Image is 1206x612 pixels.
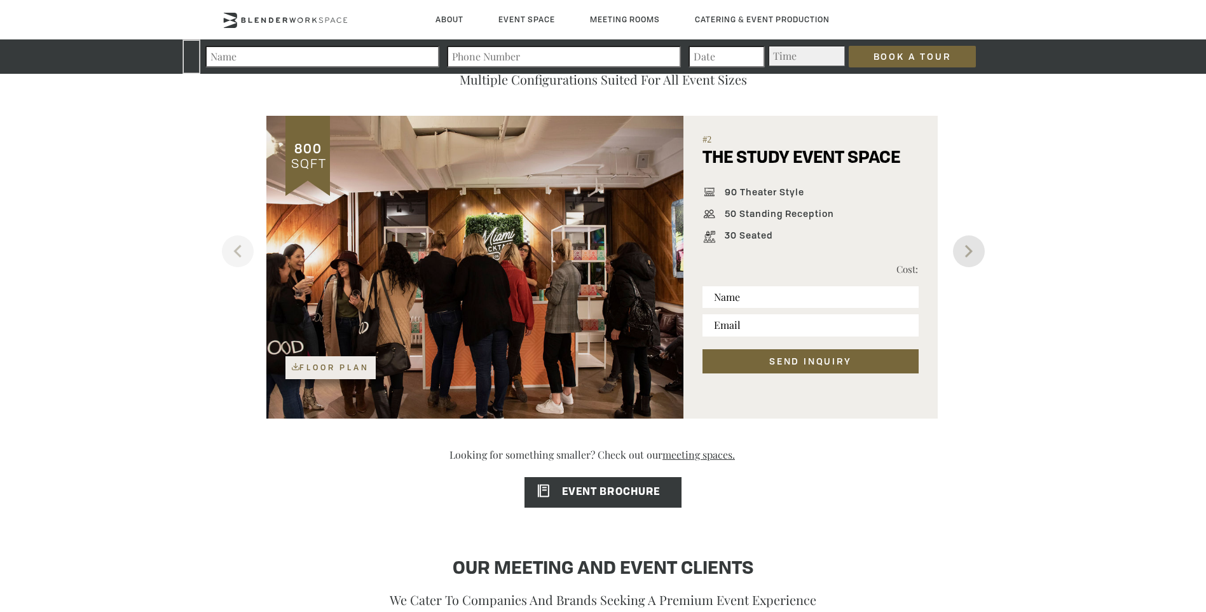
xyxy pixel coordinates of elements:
[718,209,834,223] span: 50 Standing Reception
[285,356,376,379] a: Floor Plan
[689,46,765,67] input: Date
[702,149,900,181] h5: THE STUDY EVENT SPACE
[718,230,772,244] span: 30 Seated
[702,314,918,336] input: Email
[702,286,918,308] input: Name
[977,449,1206,612] iframe: Chat Widget
[285,69,921,90] p: Multiple configurations suited for all event sizes
[811,261,919,277] p: Cost:
[953,235,985,267] button: Next
[524,477,682,508] a: EVENT BROCHURE
[289,155,327,172] span: SQFT
[285,557,921,581] h4: OUR MEETING AND EVENT CLIENTS
[849,46,976,67] input: Book a Tour
[222,235,254,267] button: Previous
[205,46,439,67] input: Name
[524,487,660,497] span: EVENT BROCHURE
[702,349,918,373] button: SEND INQUIRY
[293,140,322,157] span: 800
[718,187,804,201] span: 90 Theater Style
[702,135,918,149] span: #2
[260,448,947,474] p: Looking for something smaller? Check out our
[447,46,681,67] input: Phone Number
[285,589,921,611] p: We cater to companies and brands seeking a premium event experience
[662,438,757,471] a: meeting spaces.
